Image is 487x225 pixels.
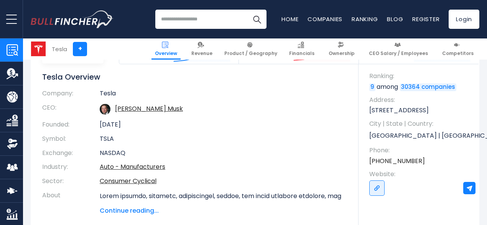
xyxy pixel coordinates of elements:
img: Ownership [7,138,18,150]
th: Sector: [42,174,100,188]
span: Website: [369,170,472,178]
td: TSLA [100,132,347,146]
a: Ownership [325,38,358,60]
span: Product / Geography [224,50,277,57]
a: Home [281,15,298,23]
td: NASDAQ [100,146,347,160]
a: Auto - Manufacturers [100,162,165,171]
p: [STREET_ADDRESS] [369,106,472,115]
h1: Tesla Overview [42,72,347,82]
button: Search [247,10,267,29]
a: Financials [286,38,318,60]
a: Blog [387,15,403,23]
a: Revenue [188,38,216,60]
p: among [369,83,472,91]
a: 30364 companies [400,83,456,91]
th: Founded: [42,118,100,132]
span: Address: [369,96,472,104]
span: Phone: [369,146,472,155]
a: Login [449,10,479,29]
img: Bullfincher logo [31,10,114,28]
a: Go to homepage [31,10,113,28]
span: Competitors [442,50,474,57]
span: City | State | Country: [369,120,472,128]
a: Consumer Cyclical [100,177,156,185]
img: TSLA logo [31,42,46,56]
th: Exchange: [42,146,100,160]
span: Financials [289,50,314,57]
td: [DATE] [100,118,347,132]
th: CEO: [42,101,100,118]
span: Continue reading... [100,206,347,215]
a: 9 [369,83,375,91]
th: Company: [42,90,100,101]
img: elon-musk.jpg [100,104,110,115]
span: Ranking: [369,72,472,80]
span: Ownership [329,50,355,57]
a: Companies [308,15,342,23]
th: Industry: [42,160,100,174]
td: Tesla [100,90,347,101]
a: Ranking [352,15,378,23]
span: CEO Salary / Employees [369,50,428,57]
p: [GEOGRAPHIC_DATA] | [GEOGRAPHIC_DATA] | US [369,130,472,142]
a: Product / Geography [221,38,281,60]
th: Symbol: [42,132,100,146]
a: Competitors [439,38,477,60]
th: About [42,188,100,215]
a: Overview [151,38,181,60]
a: ceo [115,104,183,113]
a: + [73,42,87,56]
a: Register [412,15,439,23]
a: Go to link [369,180,385,196]
span: Revenue [191,50,212,57]
a: CEO Salary / Employees [365,38,431,60]
div: Tesla [52,45,67,53]
a: [PHONE_NUMBER] [369,157,425,165]
span: Overview [155,50,177,57]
